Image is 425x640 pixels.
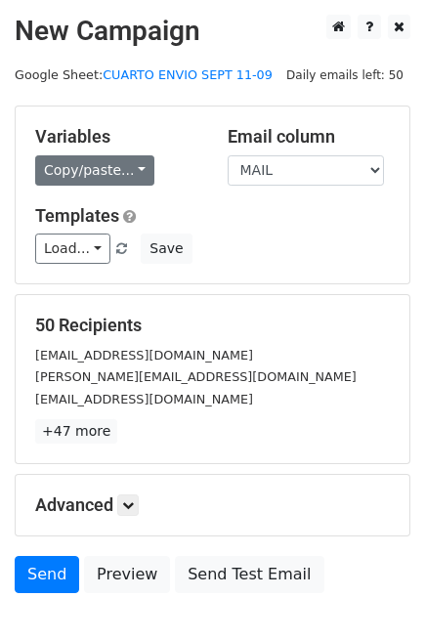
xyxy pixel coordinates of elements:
a: Templates [35,205,119,226]
a: Send Test Email [175,556,323,593]
small: [EMAIL_ADDRESS][DOMAIN_NAME] [35,392,253,406]
a: +47 more [35,419,117,444]
h2: New Campaign [15,15,410,48]
h5: Email column [228,126,391,148]
a: Send [15,556,79,593]
h5: Advanced [35,494,390,516]
h5: Variables [35,126,198,148]
a: Daily emails left: 50 [279,67,410,82]
a: Preview [84,556,170,593]
a: CUARTO ENVIO SEPT 11-09 [103,67,273,82]
small: Google Sheet: [15,67,273,82]
small: [PERSON_NAME][EMAIL_ADDRESS][DOMAIN_NAME] [35,369,357,384]
iframe: Chat Widget [327,546,425,640]
a: Copy/paste... [35,155,154,186]
small: [EMAIL_ADDRESS][DOMAIN_NAME] [35,348,253,363]
div: Widget de chat [327,546,425,640]
button: Save [141,234,191,264]
h5: 50 Recipients [35,315,390,336]
a: Load... [35,234,110,264]
span: Daily emails left: 50 [279,64,410,86]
